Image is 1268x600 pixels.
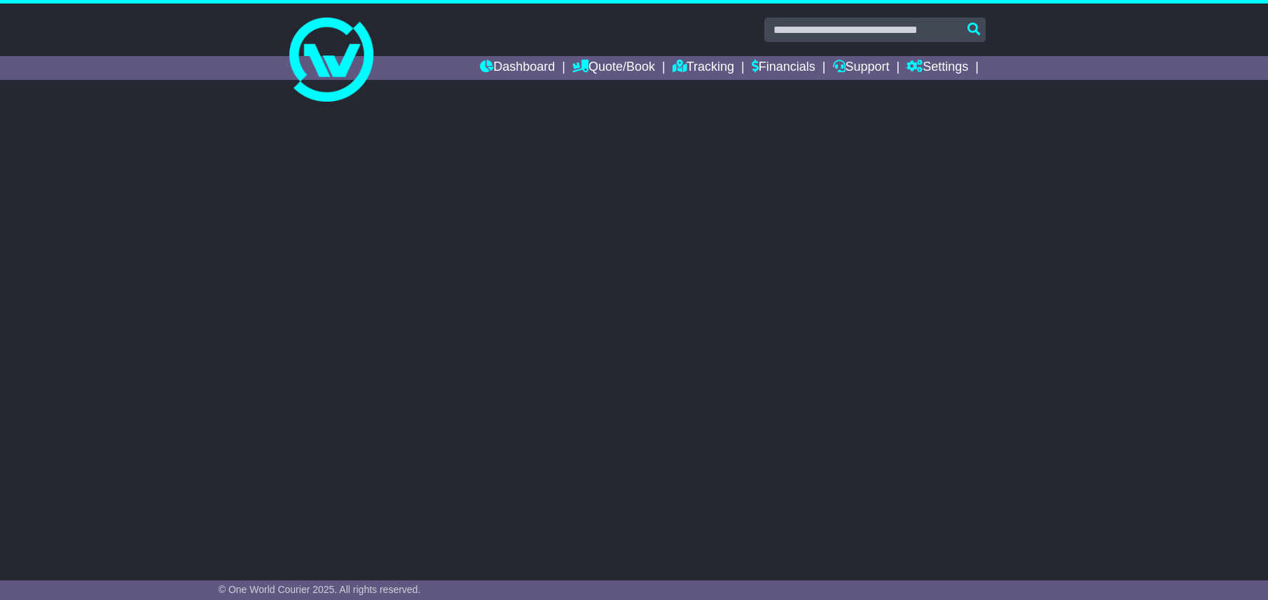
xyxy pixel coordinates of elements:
[833,56,890,80] a: Support
[673,56,734,80] a: Tracking
[572,56,655,80] a: Quote/Book
[219,584,421,595] span: © One World Courier 2025. All rights reserved.
[752,56,815,80] a: Financials
[480,56,555,80] a: Dashboard
[907,56,968,80] a: Settings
